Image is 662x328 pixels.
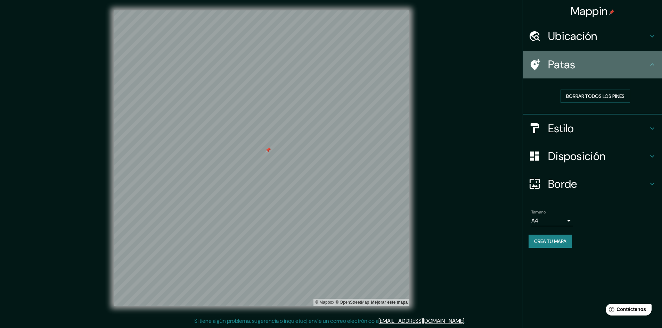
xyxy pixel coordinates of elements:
font: A4 [531,217,538,224]
a: Mapbox [315,300,334,305]
font: Disposición [548,149,605,163]
font: Crea tu mapa [534,238,566,244]
a: [EMAIL_ADDRESS][DOMAIN_NAME] [378,317,464,325]
font: Si tiene algún problema, sugerencia o inquietud, envíe un correo electrónico a [194,317,378,325]
div: Disposición [523,142,662,170]
font: Borde [548,177,577,191]
font: Ubicación [548,29,597,43]
font: . [465,317,466,325]
a: Map feedback [371,300,408,305]
div: Borde [523,170,662,198]
font: Patas [548,57,575,72]
font: © OpenStreetMap [335,300,369,305]
a: Mapa de OpenStreet [335,300,369,305]
img: pin-icon.png [609,9,614,15]
font: . [464,317,465,325]
div: A4 [531,215,573,226]
font: Mappin [571,4,608,18]
font: . [466,317,468,325]
font: © Mapbox [315,300,334,305]
div: Estilo [523,115,662,142]
font: Tamaño [531,209,546,215]
font: Estilo [548,121,574,136]
font: Mejorar este mapa [371,300,408,305]
button: Crea tu mapa [529,235,572,248]
div: Ubicación [523,22,662,50]
div: Patas [523,51,662,78]
iframe: Lanzador de widgets de ayuda [600,301,654,320]
button: Borrar todos los pines [561,90,630,103]
font: Borrar todos los pines [566,93,624,99]
canvas: Mapa [114,10,409,306]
